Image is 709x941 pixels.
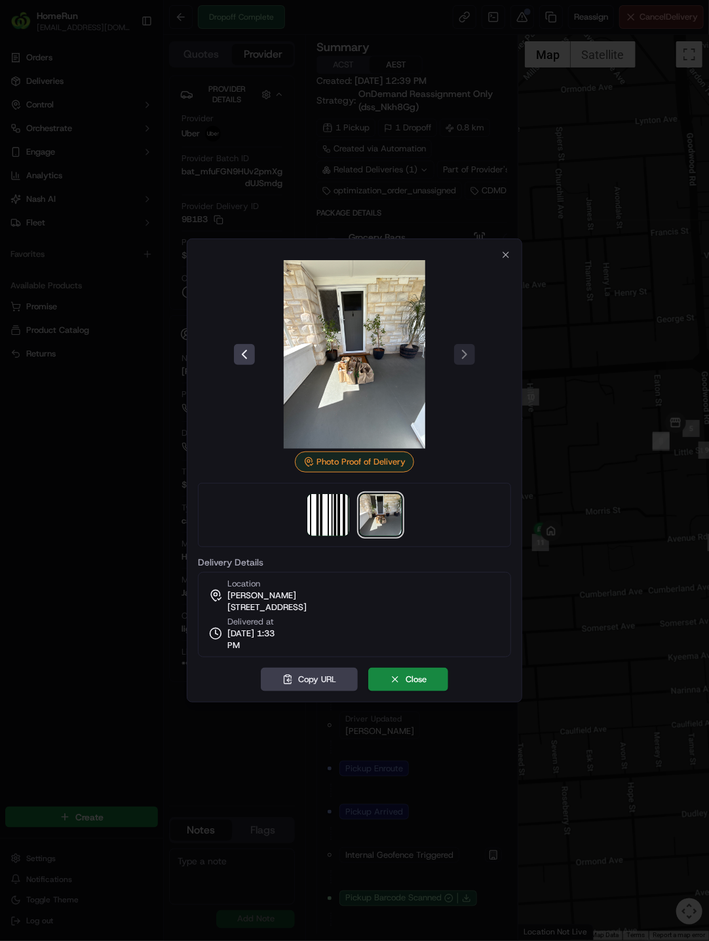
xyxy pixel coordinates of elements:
button: Close [368,668,448,691]
img: photo_proof_of_delivery image [360,494,402,536]
span: Delivered at [227,616,288,628]
div: Photo Proof of Delivery [295,451,414,472]
button: Copy URL [261,668,358,691]
span: [STREET_ADDRESS] [227,602,307,613]
span: [DATE] 1:33 PM [227,628,288,651]
img: photo_proof_of_delivery image [260,260,449,449]
span: [PERSON_NAME] [227,590,296,602]
label: Delivery Details [198,558,511,567]
img: barcode_scan_on_pickup image [307,494,349,536]
span: Location [227,578,260,590]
